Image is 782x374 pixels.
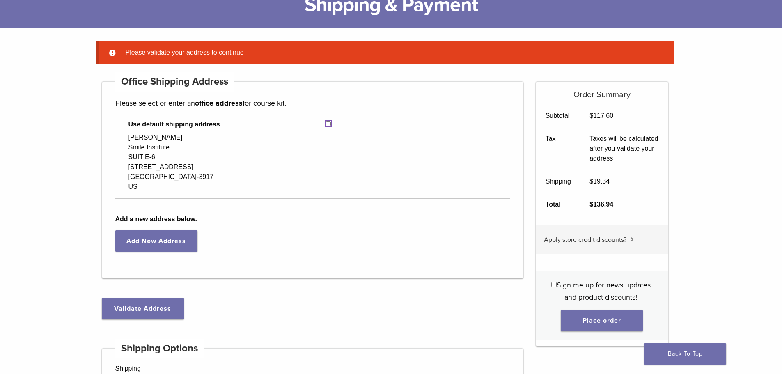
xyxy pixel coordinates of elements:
h4: Shipping Options [115,339,204,358]
a: Back To Top [644,343,726,365]
a: Add New Address [115,230,197,252]
b: Add a new address below. [115,214,510,224]
th: Subtotal [536,104,580,127]
th: Tax [536,127,580,170]
span: Apply store credit discounts? [544,236,626,244]
span: $ [589,201,593,208]
h4: Office Shipping Address [115,72,234,92]
button: Validate Address [102,298,184,319]
td: Taxes will be calculated after you validate your address [580,127,668,170]
p: Please select or enter an for course kit. [115,97,510,109]
span: $ [589,178,593,185]
span: Use default shipping address [128,119,326,129]
bdi: 117.60 [589,112,613,119]
bdi: 19.34 [589,178,610,185]
th: Total [536,193,580,216]
li: Please validate your address to continue [122,48,661,57]
th: Shipping [536,170,580,193]
div: [PERSON_NAME] Smile Institute SUIT E-6 [STREET_ADDRESS] [GEOGRAPHIC_DATA]-3917 US [128,133,213,192]
h5: Order Summary [536,82,668,100]
button: Place order [561,310,643,331]
strong: office address [195,99,243,108]
span: $ [589,112,593,119]
input: Sign me up for news updates and product discounts! [551,282,557,287]
bdi: 136.94 [589,201,613,208]
img: caret.svg [631,237,634,241]
span: Sign me up for news updates and product discounts! [557,280,651,302]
